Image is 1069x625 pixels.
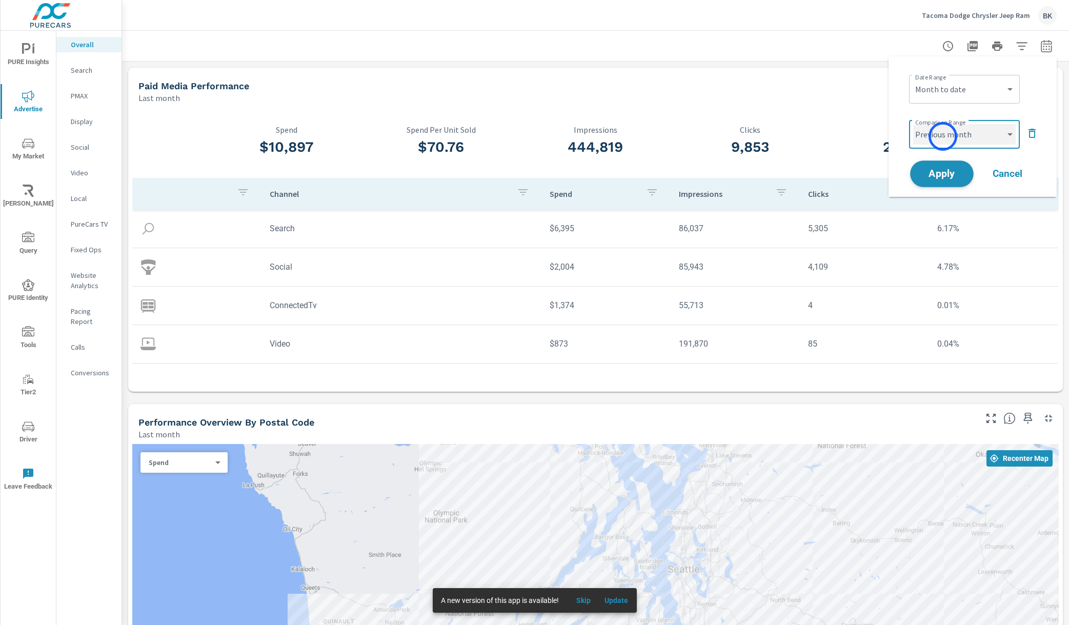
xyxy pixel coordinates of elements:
[518,138,673,156] h3: 444,819
[56,242,122,257] div: Fixed Ops
[800,331,929,357] td: 85
[571,596,596,605] span: Skip
[56,304,122,329] div: Pacing Report
[210,125,364,134] p: Spend
[138,417,314,428] h5: Performance Overview By Postal Code
[929,292,1058,318] td: 0.01%
[140,336,156,352] img: icon-video.svg
[1003,412,1016,425] span: Understand performance data by postal code. Individual postal codes can be selected and expanded ...
[671,369,800,395] td: 25,256
[518,125,673,134] p: Impressions
[541,369,671,395] td: $250
[1012,36,1032,56] button: Apply Filters
[364,125,518,134] p: Spend Per Unit Sold
[71,270,113,291] p: Website Analytics
[671,215,800,241] td: 86,037
[4,420,53,446] span: Driver
[71,193,113,204] p: Local
[140,298,156,313] img: icon-connectedtv.svg
[71,342,113,352] p: Calls
[929,215,1058,241] td: 6.17%
[671,331,800,357] td: 191,870
[71,65,113,75] p: Search
[600,592,633,609] button: Update
[604,596,629,605] span: Update
[56,365,122,380] div: Conversions
[4,90,53,115] span: Advertise
[673,125,827,134] p: Clicks
[4,279,53,304] span: PURE Identity
[210,138,364,156] h3: $10,897
[4,373,53,398] span: Tier2
[671,292,800,318] td: 55,713
[541,215,671,241] td: $6,395
[71,368,113,378] p: Conversions
[671,254,800,280] td: 85,943
[910,160,974,187] button: Apply
[364,138,518,156] h3: $70.76
[261,254,541,280] td: Social
[987,169,1028,178] span: Cancel
[929,369,1058,395] td: 1.39%
[800,215,929,241] td: 5,305
[567,592,600,609] button: Skip
[56,339,122,355] div: Calls
[56,165,122,180] div: Video
[56,37,122,52] div: Overall
[140,221,156,236] img: icon-search.svg
[1038,6,1057,25] div: BK
[541,292,671,318] td: $1,374
[922,11,1030,20] p: Tacoma Dodge Chrysler Jeep Ram
[673,138,827,156] h3: 9,853
[71,219,113,229] p: PureCars TV
[270,189,509,199] p: Channel
[4,43,53,68] span: PURE Insights
[261,292,541,318] td: ConnectedTv
[71,39,113,50] p: Overall
[56,88,122,104] div: PMAX
[4,137,53,163] span: My Market
[138,92,180,104] p: Last month
[71,168,113,178] p: Video
[71,306,113,327] p: Pacing Report
[261,331,541,357] td: Video
[929,254,1058,280] td: 4.78%
[56,114,122,129] div: Display
[800,292,929,318] td: 4
[962,36,983,56] button: "Export Report to PDF"
[4,232,53,257] span: Query
[1036,36,1057,56] button: Select Date Range
[138,428,180,440] p: Last month
[921,169,963,179] span: Apply
[56,191,122,206] div: Local
[4,185,53,210] span: [PERSON_NAME]
[679,189,767,199] p: Impressions
[71,116,113,127] p: Display
[138,80,249,91] h5: Paid Media Performance
[541,254,671,280] td: $2,004
[986,450,1053,467] button: Recenter Map
[800,254,929,280] td: 4,109
[4,468,53,493] span: Leave Feedback
[149,458,211,467] p: Spend
[827,125,981,134] p: CTR
[987,36,1007,56] button: Print Report
[550,189,638,199] p: Spend
[56,63,122,78] div: Search
[140,259,156,275] img: icon-social.svg
[140,458,219,468] div: Spend
[977,161,1038,187] button: Cancel
[929,331,1058,357] td: 0.04%
[441,596,559,604] span: A new version of this app is available!
[261,369,541,395] td: Display
[56,139,122,155] div: Social
[1040,410,1057,427] button: Minimize Widget
[991,454,1048,463] span: Recenter Map
[71,245,113,255] p: Fixed Ops
[808,189,896,199] p: Clicks
[4,326,53,351] span: Tools
[56,216,122,232] div: PureCars TV
[800,369,929,395] td: 350
[56,268,122,293] div: Website Analytics
[983,410,999,427] button: Make Fullscreen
